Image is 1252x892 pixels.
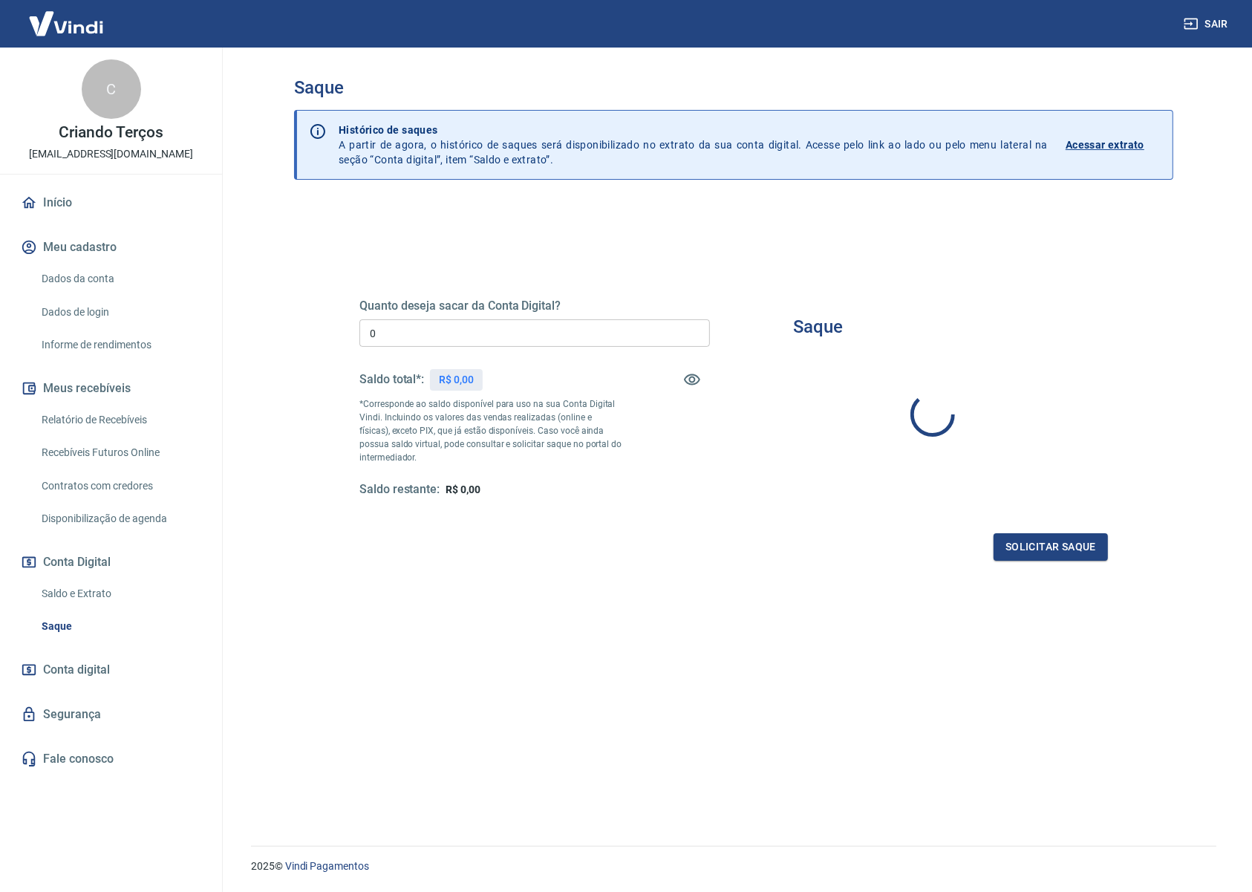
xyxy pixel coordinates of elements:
[339,123,1048,137] p: Histórico de saques
[18,1,114,46] img: Vindi
[294,77,1173,98] h3: Saque
[18,186,204,219] a: Início
[339,123,1048,167] p: A partir de agora, o histórico de saques será disponibilizado no extrato da sua conta digital. Ac...
[36,297,204,328] a: Dados de login
[359,482,440,498] h5: Saldo restante:
[994,533,1108,561] button: Solicitar saque
[18,372,204,405] button: Meus recebíveis
[18,654,204,686] a: Conta digital
[36,405,204,435] a: Relatório de Recebíveis
[18,743,204,775] a: Fale conosco
[1066,137,1144,152] p: Acessar extrato
[439,372,474,388] p: R$ 0,00
[36,611,204,642] a: Saque
[18,231,204,264] button: Meu cadastro
[285,860,369,872] a: Vindi Pagamentos
[446,484,480,495] span: R$ 0,00
[359,372,424,387] h5: Saldo total*:
[59,125,163,140] p: Criando Terços
[36,579,204,609] a: Saldo e Extrato
[82,59,141,119] div: C
[36,330,204,360] a: Informe de rendimentos
[18,698,204,731] a: Segurança
[251,859,1216,874] p: 2025 ©
[36,264,204,294] a: Dados da conta
[43,660,110,680] span: Conta digital
[36,437,204,468] a: Recebíveis Futuros Online
[793,316,843,337] h3: Saque
[359,397,622,464] p: *Corresponde ao saldo disponível para uso na sua Conta Digital Vindi. Incluindo os valores das ve...
[18,546,204,579] button: Conta Digital
[36,504,204,534] a: Disponibilização de agenda
[36,471,204,501] a: Contratos com credores
[29,146,193,162] p: [EMAIL_ADDRESS][DOMAIN_NAME]
[1181,10,1234,38] button: Sair
[1066,123,1161,167] a: Acessar extrato
[359,299,710,313] h5: Quanto deseja sacar da Conta Digital?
